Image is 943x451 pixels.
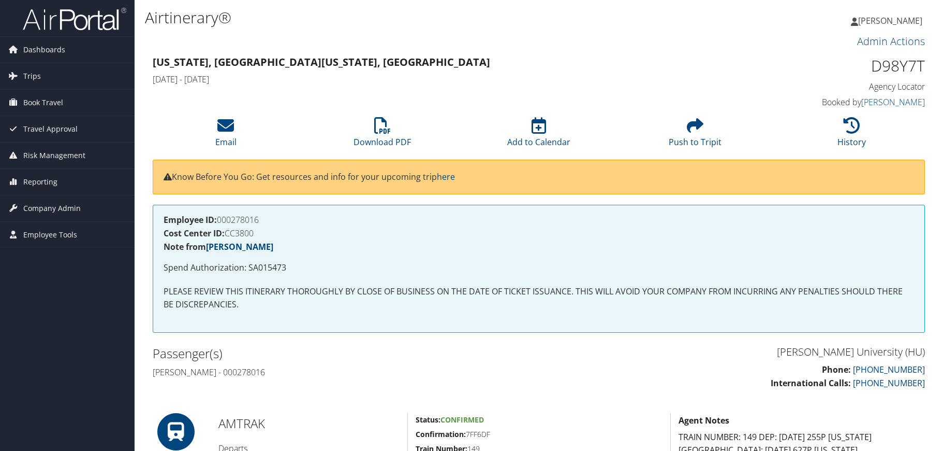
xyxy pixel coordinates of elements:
h4: Agency Locator [744,81,925,92]
a: [PERSON_NAME] [861,96,925,108]
span: Travel Approval [23,116,78,142]
h4: [DATE] - [DATE] [153,74,728,85]
span: Dashboards [23,37,65,63]
h2: AMTRAK [218,415,400,432]
h1: D98Y7T [744,55,925,77]
a: Email [215,123,237,148]
a: Push to Tripit [669,123,721,148]
p: Know Before You Go: Get resources and info for your upcoming trip [164,171,914,184]
img: airportal-logo.png [23,7,126,31]
strong: Cost Center ID: [164,228,225,239]
p: PLEASE REVIEW THIS ITINERARY THOROUGHLY BY CLOSE OF BUSINESS ON THE DATE OF TICKET ISSUANCE. THIS... [164,285,914,312]
p: Spend Authorization: SA015473 [164,261,914,275]
a: Add to Calendar [507,123,570,148]
strong: [US_STATE], [GEOGRAPHIC_DATA] [US_STATE], [GEOGRAPHIC_DATA] [153,55,490,69]
h2: Passenger(s) [153,345,531,362]
strong: Status: [416,415,440,425]
a: [PERSON_NAME] [851,5,933,36]
strong: Confirmation: [416,429,466,439]
a: [PHONE_NUMBER] [853,377,925,389]
h4: 000278016 [164,216,914,224]
span: Employee Tools [23,222,77,248]
strong: Employee ID: [164,214,217,225]
h4: Booked by [744,96,925,108]
a: [PHONE_NUMBER] [853,364,925,375]
h4: CC3800 [164,229,914,237]
span: Book Travel [23,90,63,116]
strong: Agent Notes [679,415,729,426]
h4: [PERSON_NAME] - 000278016 [153,367,531,378]
span: Risk Management [23,143,85,168]
span: Trips [23,63,41,89]
span: Confirmed [440,415,484,425]
strong: International Calls: [771,377,851,389]
h3: [PERSON_NAME] University (HU) [547,345,925,359]
a: [PERSON_NAME] [206,241,273,252]
a: here [437,171,455,182]
strong: Note from [164,241,273,252]
span: Reporting [23,169,57,195]
a: Download PDF [353,123,411,148]
h1: Airtinerary® [145,7,670,29]
strong: Phone: [822,364,851,375]
span: Company Admin [23,195,81,221]
span: [PERSON_NAME] [858,15,922,26]
h5: 7FF6DF [416,429,662,440]
a: Admin Actions [857,34,925,48]
a: History [837,123,866,148]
